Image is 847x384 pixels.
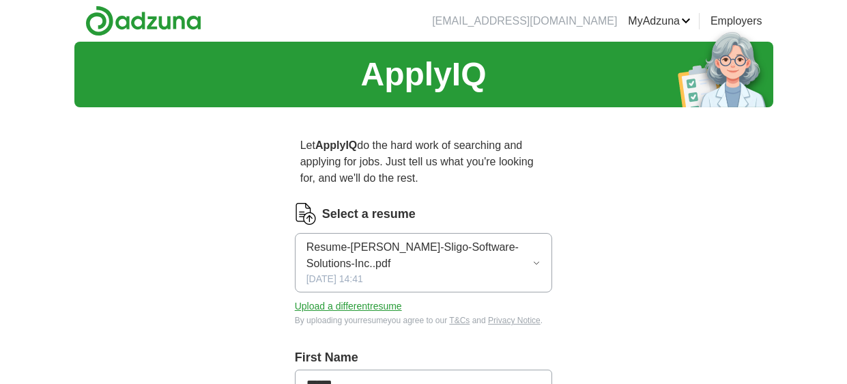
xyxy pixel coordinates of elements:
[295,203,317,225] img: CV Icon
[488,316,541,325] a: Privacy Notice
[295,348,553,367] label: First Name
[85,5,201,36] img: Adzuna logo
[322,205,416,223] label: Select a resume
[710,13,762,29] a: Employers
[295,132,553,192] p: Let do the hard work of searching and applying for jobs. Just tell us what you're looking for, an...
[360,50,486,99] h1: ApplyIQ
[295,299,402,314] button: Upload a differentresume
[449,316,470,325] a: T&Cs
[628,13,691,29] a: MyAdzuna
[306,272,363,286] span: [DATE] 14:41
[315,139,357,151] strong: ApplyIQ
[306,239,532,272] span: Resume-[PERSON_NAME]-Sligo-Software-Solutions-Inc..pdf
[295,233,553,292] button: Resume-[PERSON_NAME]-Sligo-Software-Solutions-Inc..pdf[DATE] 14:41
[432,13,617,29] li: [EMAIL_ADDRESS][DOMAIN_NAME]
[295,314,553,327] div: By uploading your resume you agree to our and .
